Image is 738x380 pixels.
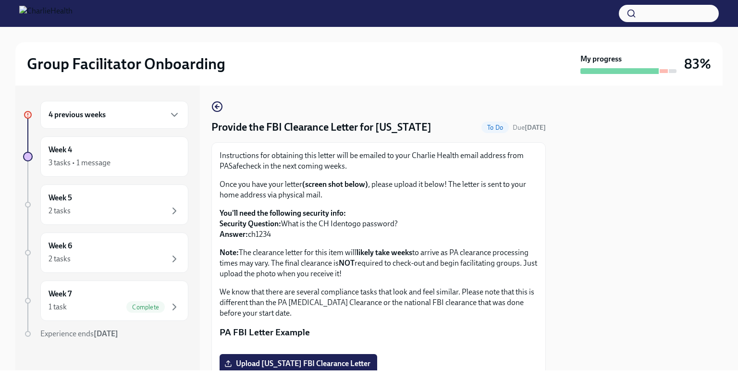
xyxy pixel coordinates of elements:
strong: Note: [220,248,239,257]
strong: My progress [580,54,622,64]
label: Upload [US_STATE] FBI Clearance Letter [220,354,377,373]
h2: Group Facilitator Onboarding [27,54,225,74]
h4: Provide the FBI Clearance Letter for [US_STATE] [211,120,431,135]
p: PA FBI Letter Example [220,326,538,339]
strong: Security Question: [220,219,281,228]
span: Upload [US_STATE] FBI Clearance Letter [226,359,370,368]
strong: NOT [339,258,355,268]
div: 2 tasks [49,206,71,216]
p: Once you have your letter , please upload it below! The letter is sent to your home address via p... [220,179,538,200]
p: We know that there are several compliance tasks that look and feel similar. Please note that this... [220,287,538,319]
strong: likely take weeks [357,248,412,257]
h6: Week 6 [49,241,72,251]
strong: (screen shot below) [302,180,368,189]
div: 2 tasks [49,254,71,264]
span: Experience ends [40,329,118,338]
h6: Week 4 [49,145,72,155]
div: 3 tasks • 1 message [49,158,111,168]
strong: [DATE] [94,329,118,338]
h6: Week 5 [49,193,72,203]
span: Complete [126,304,165,311]
h3: 83% [684,55,711,73]
a: Week 43 tasks • 1 message [23,136,188,177]
a: Week 52 tasks [23,184,188,225]
img: CharlieHealth [19,6,73,21]
strong: [DATE] [525,123,546,132]
a: Week 62 tasks [23,233,188,273]
span: Due [513,123,546,132]
strong: Answer: [220,230,248,239]
div: 1 task [49,302,67,312]
div: 4 previous weeks [40,101,188,129]
p: Instructions for obtaining this letter will be emailed to your Charlie Health email address from ... [220,150,538,172]
p: The clearance letter for this item will to arrive as PA clearance processing times may vary. The ... [220,247,538,279]
h6: Week 7 [49,289,72,299]
h6: 4 previous weeks [49,110,106,120]
strong: You'll need the following security info: [220,208,346,218]
span: August 19th, 2025 10:00 [513,123,546,132]
span: To Do [481,124,509,131]
p: What is the CH Identogo password? ch1234 [220,208,538,240]
a: Week 71 taskComplete [23,281,188,321]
